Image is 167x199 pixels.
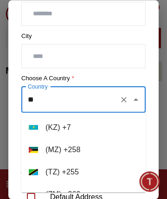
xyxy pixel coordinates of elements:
[117,93,130,106] button: Clear
[21,116,146,139] li: ( KZ ) + 7
[21,32,146,41] label: City
[21,161,146,183] li: ( TZ ) + 255
[28,83,48,90] label: Country
[140,172,160,192] div: Chat Widget
[21,139,146,161] li: ( MZ ) + 258
[129,93,142,106] button: Close
[21,74,146,83] label: Choose a country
